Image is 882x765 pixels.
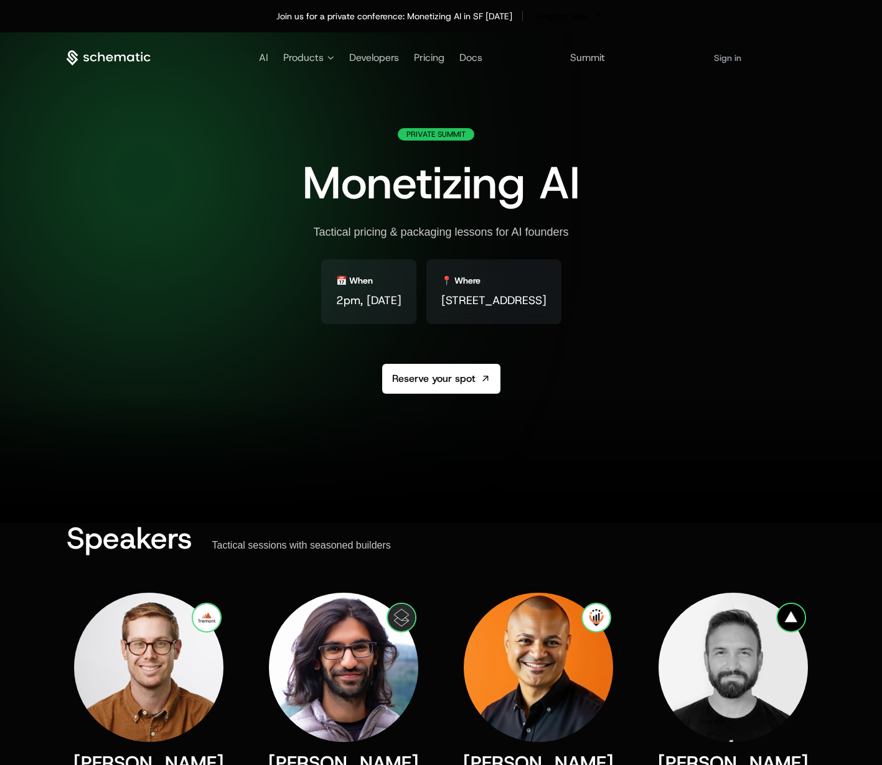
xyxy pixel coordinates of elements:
[459,51,482,64] a: Docs
[659,593,808,742] img: Shar Dara
[387,603,416,633] img: Clay, Superhuman, GPT Zero & more
[313,225,568,239] div: Tactical pricing & packaging lessons for AI founders
[581,603,611,633] img: Pricing I/O
[441,274,481,287] div: 📍 Where
[714,48,741,68] a: Sign in
[74,593,223,742] img: Kyle Poyar
[776,603,806,633] img: Vercel
[269,593,418,742] img: Gaurav Vohra
[414,51,444,64] a: Pricing
[398,128,474,141] div: Private Summit
[276,10,512,22] div: Join us for a private conference: Monetizing AI in SF [DATE]
[441,292,547,309] span: [STREET_ADDRESS]
[303,153,580,213] span: Monetizing AI
[259,51,268,64] a: AI
[212,539,391,552] div: Tactical sessions with seasoned builders
[537,10,589,22] span: Register Now
[570,51,605,64] a: Summit
[283,50,324,65] span: Products
[336,274,373,287] div: 📅 When
[336,292,401,309] span: 2pm, [DATE]
[192,603,222,633] img: Growth Unhinged and Tremont VC
[349,51,399,64] a: Developers
[67,518,192,558] span: Speakers
[382,364,500,394] a: Reserve your spot
[464,593,613,742] img: Marcos Rivera
[533,7,606,25] a: [object Object]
